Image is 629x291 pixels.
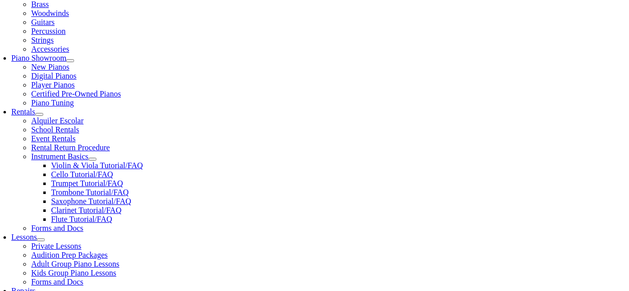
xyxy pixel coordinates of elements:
[31,125,79,134] a: School Rentals
[51,188,129,196] a: Trombone Tutorial/FAQ
[31,72,77,80] a: Digital Pianos
[31,242,82,250] a: Private Lessons
[31,224,84,232] a: Forms and Docs
[31,152,89,161] a: Instrument Basics
[51,215,112,223] a: Flute Tutorial/FAQ
[51,179,123,188] a: Trumpet Tutorial/FAQ
[31,278,84,286] a: Forms and Docs
[31,116,84,125] a: Alquiler Escolar
[31,9,69,17] a: Woodwinds
[51,197,131,205] a: Saxophone Tutorial/FAQ
[51,161,143,170] a: Violin & Viola Tutorial/FAQ
[31,143,110,152] a: Rental Return Procedure
[51,206,122,214] a: Clarinet Tutorial/FAQ
[89,158,96,161] button: Open submenu of Instrument Basics
[31,260,119,268] a: Adult Group Piano Lessons
[31,269,116,277] a: Kids Group Piano Lessons
[31,27,66,35] a: Percussion
[31,45,69,53] a: Accessories
[31,81,75,89] a: Player Pianos
[11,107,35,116] a: Rentals
[37,238,45,241] button: Open submenu of Lessons
[11,233,37,241] a: Lessons
[31,90,121,98] a: Certified Pre-Owned Pianos
[31,134,76,143] a: Event Rentals
[51,170,113,179] a: Cello Tutorial/FAQ
[31,98,74,107] a: Piano Tuning
[11,54,67,62] a: Piano Showroom
[66,59,74,62] button: Open submenu of Piano Showroom
[31,251,108,259] a: Audition Prep Packages
[31,18,55,26] a: Guitars
[31,36,54,44] a: Strings
[31,63,70,71] a: New Pianos
[35,113,43,116] button: Open submenu of Rentals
